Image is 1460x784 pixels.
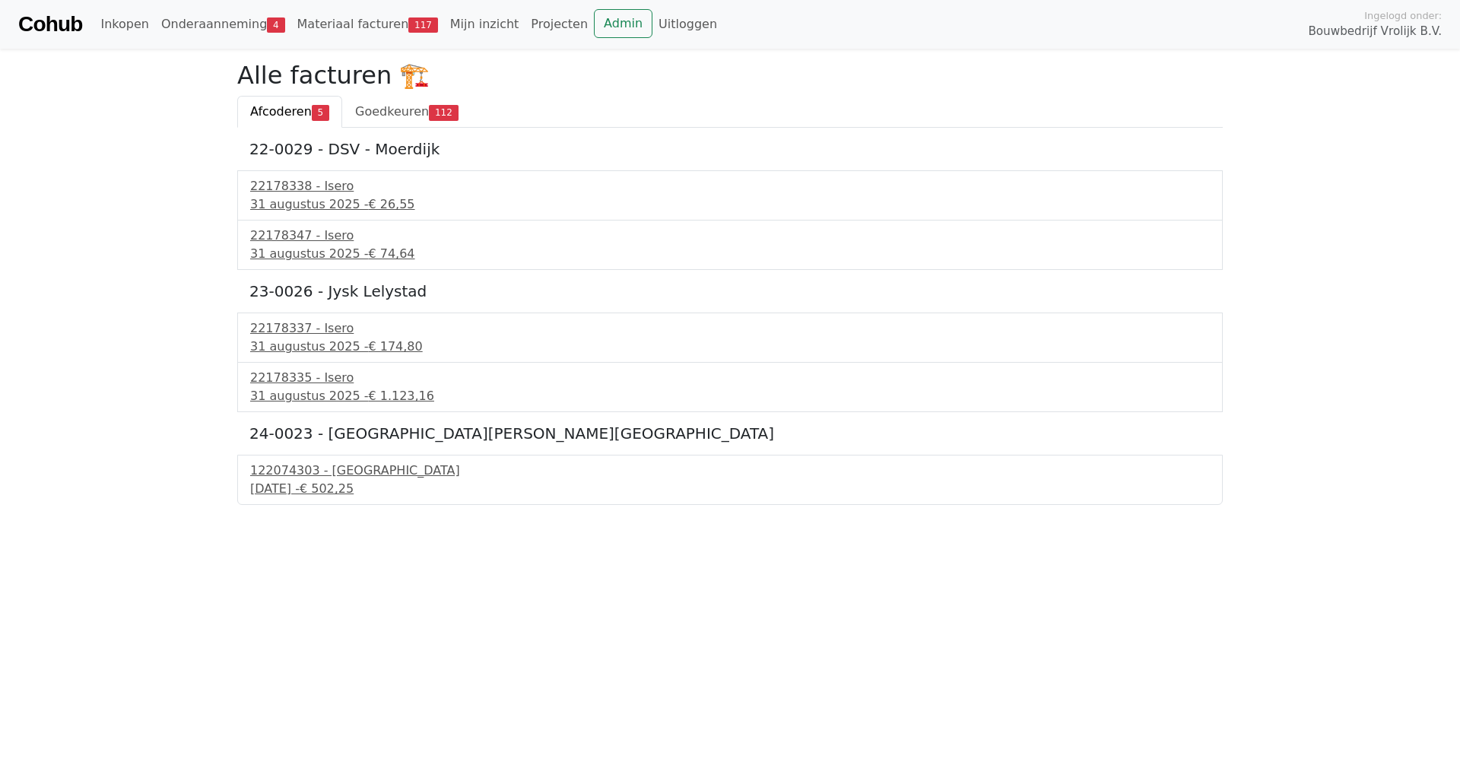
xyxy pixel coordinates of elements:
[250,319,1210,356] a: 22178337 - Isero31 augustus 2025 -€ 174,80
[250,369,1210,405] a: 22178335 - Isero31 augustus 2025 -€ 1.123,16
[237,96,342,128] a: Afcoderen5
[408,17,438,33] span: 117
[250,319,1210,338] div: 22178337 - Isero
[250,369,1210,387] div: 22178335 - Isero
[444,9,525,40] a: Mijn inzicht
[250,387,1210,405] div: 31 augustus 2025 -
[250,462,1210,480] div: 122074303 - [GEOGRAPHIC_DATA]
[250,227,1210,245] div: 22178347 - Isero
[1308,23,1442,40] span: Bouwbedrijf Vrolijk B.V.
[94,9,154,40] a: Inkopen
[250,177,1210,195] div: 22178338 - Isero
[250,338,1210,356] div: 31 augustus 2025 -
[291,9,444,40] a: Materiaal facturen117
[237,61,1223,90] h2: Alle facturen 🏗️
[18,6,82,43] a: Cohub
[250,462,1210,498] a: 122074303 - [GEOGRAPHIC_DATA][DATE] -€ 502,25
[355,104,429,119] span: Goedkeuren
[155,9,291,40] a: Onderaanneming4
[342,96,471,128] a: Goedkeuren112
[249,282,1211,300] h5: 23-0026 - Jysk Lelystad
[1364,8,1442,23] span: Ingelogd onder:
[368,197,414,211] span: € 26,55
[300,481,354,496] span: € 502,25
[652,9,723,40] a: Uitloggen
[250,195,1210,214] div: 31 augustus 2025 -
[368,389,434,403] span: € 1.123,16
[250,177,1210,214] a: 22178338 - Isero31 augustus 2025 -€ 26,55
[429,105,459,120] span: 112
[267,17,284,33] span: 4
[250,227,1210,263] a: 22178347 - Isero31 augustus 2025 -€ 74,64
[594,9,652,38] a: Admin
[525,9,594,40] a: Projecten
[249,140,1211,158] h5: 22-0029 - DSV - Moerdijk
[250,245,1210,263] div: 31 augustus 2025 -
[250,480,1210,498] div: [DATE] -
[250,104,312,119] span: Afcoderen
[368,246,414,261] span: € 74,64
[249,424,1211,443] h5: 24-0023 - [GEOGRAPHIC_DATA][PERSON_NAME][GEOGRAPHIC_DATA]
[312,105,329,120] span: 5
[368,339,422,354] span: € 174,80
